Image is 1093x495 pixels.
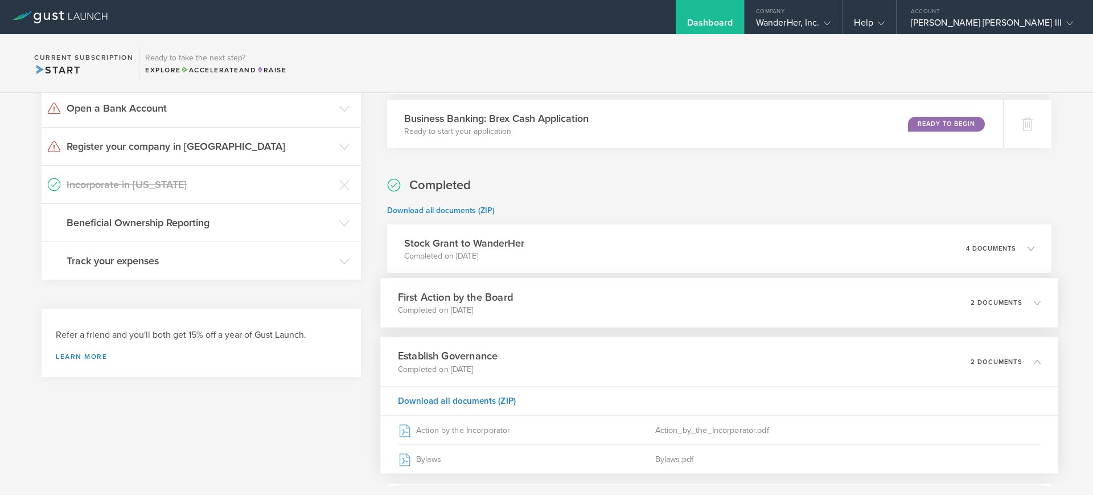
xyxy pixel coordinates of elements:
[409,177,471,194] h2: Completed
[67,215,334,230] h3: Beneficial Ownership Reporting
[139,46,292,81] div: Ready to take the next step?ExploreAccelerateandRaise
[67,253,334,268] h3: Track your expenses
[398,363,498,375] p: Completed on [DATE]
[687,17,733,34] div: Dashboard
[854,17,884,34] div: Help
[911,17,1073,34] div: [PERSON_NAME] [PERSON_NAME] III
[56,353,347,360] a: Learn more
[404,251,524,262] p: Completed on [DATE]
[655,416,1041,444] div: Action_by_the_Incorporator.pdf
[398,349,498,364] h3: Establish Governance
[404,111,589,126] h3: Business Banking: Brex Cash Application
[34,64,80,76] span: Start
[398,289,513,305] h3: First Action by the Board
[67,177,334,192] h3: Incorporate in [US_STATE]
[181,66,257,74] span: and
[145,54,286,62] h3: Ready to take the next step?
[404,236,524,251] h3: Stock Grant to WanderHer
[655,445,1041,473] div: Bylaws.pdf
[56,329,347,342] h3: Refer a friend and you'll both get 15% off a year of Gust Launch.
[398,445,655,473] div: Bylaws
[387,206,495,215] a: Download all documents (ZIP)
[67,139,334,154] h3: Register your company in [GEOGRAPHIC_DATA]
[145,65,286,75] div: Explore
[908,117,985,132] div: Ready to Begin
[387,100,1003,148] div: Business Banking: Brex Cash ApplicationReady to start your applicationReady to Begin
[256,66,286,74] span: Raise
[34,54,133,61] h2: Current Subscription
[971,300,1022,306] p: 2 documents
[398,416,655,444] div: Action by the Incorporator
[404,126,589,137] p: Ready to start your application
[971,358,1022,365] p: 2 documents
[181,66,239,74] span: Accelerate
[380,386,1058,415] div: Download all documents (ZIP)
[398,305,513,316] p: Completed on [DATE]
[966,246,1016,252] p: 4 documents
[67,101,334,116] h3: Open a Bank Account
[756,17,831,34] div: WanderHer, Inc.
